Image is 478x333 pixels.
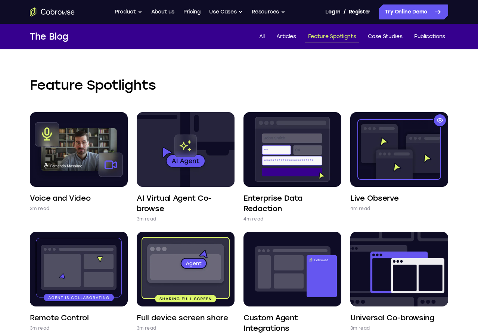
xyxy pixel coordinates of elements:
[243,193,341,214] h4: Enterprise Data Redaction
[209,4,243,19] button: Use Cases
[365,31,405,43] a: Case Studies
[137,324,156,332] p: 3m read
[30,7,75,16] a: Go to the home page
[243,112,341,187] img: Enterprise Data Redaction
[30,112,128,187] img: Voice and Video
[30,112,128,212] a: Voice and Video 3m read
[30,312,89,323] h4: Remote Control
[151,4,174,19] a: About us
[350,232,448,332] a: Universal Co-browsing 3m read
[243,112,341,223] a: Enterprise Data Redaction 4m read
[350,312,434,323] h4: Universal Co-browsing
[30,30,68,43] h1: The Blog
[137,232,235,306] img: Full device screen share
[137,232,235,332] a: Full device screen share 3m read
[349,4,370,19] a: Register
[30,232,128,332] a: Remote Control 3m read
[256,31,268,43] a: All
[30,232,128,306] img: Remote Control
[411,31,448,43] a: Publications
[137,112,235,187] img: AI Virtual Agent Co-browse
[137,112,235,223] a: AI Virtual Agent Co-browse 3m read
[30,76,448,94] h2: Feature Spotlights
[137,193,235,214] h4: AI Virtual Agent Co-browse
[243,215,263,223] p: 4m read
[350,205,370,212] p: 4m read
[30,193,91,203] h4: Voice and Video
[252,4,285,19] button: Resources
[243,232,341,306] img: Custom Agent Integrations
[30,324,49,332] p: 3m read
[350,193,398,203] h4: Live Observe
[350,112,448,212] a: Live Observe 4m read
[273,31,299,43] a: Articles
[183,4,201,19] a: Pricing
[350,232,448,306] img: Universal Co-browsing
[115,4,142,19] button: Product
[325,4,340,19] a: Log In
[137,215,156,223] p: 3m read
[305,31,359,43] a: Feature Spotlights
[137,312,228,323] h4: Full device screen share
[344,7,346,16] span: /
[350,324,370,332] p: 3m read
[350,112,448,187] img: Live Observe
[379,4,448,19] a: Try Online Demo
[30,205,49,212] p: 3m read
